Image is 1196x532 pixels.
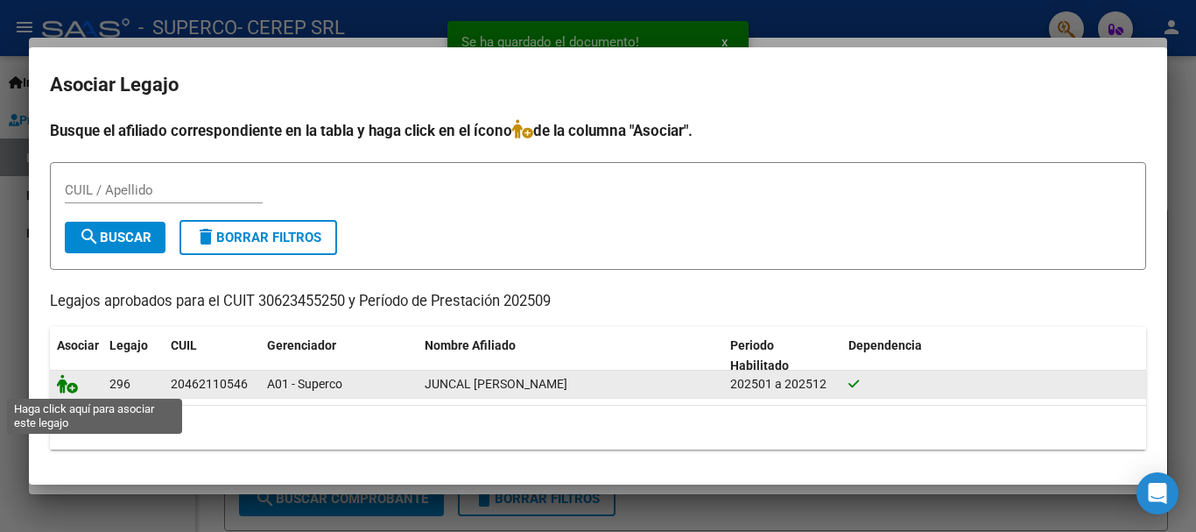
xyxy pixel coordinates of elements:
span: Asociar [57,338,99,352]
span: Gerenciador [267,338,336,352]
div: 20462110546 [171,374,248,394]
span: Legajo [109,338,148,352]
div: Open Intercom Messenger [1136,472,1178,514]
datatable-header-cell: Periodo Habilitado [723,327,841,385]
span: CUIL [171,338,197,352]
mat-icon: delete [195,226,216,247]
button: Buscar [65,222,165,253]
span: Buscar [79,230,151,245]
span: Borrar Filtros [195,230,321,245]
div: 202501 a 202512 [730,374,834,394]
span: Periodo Habilitado [730,338,789,372]
mat-icon: search [79,226,100,247]
span: Dependencia [848,338,922,352]
span: A01 - Superco [267,377,342,391]
datatable-header-cell: Legajo [102,327,164,385]
datatable-header-cell: Gerenciador [260,327,418,385]
datatable-header-cell: Dependencia [841,327,1147,385]
datatable-header-cell: Asociar [50,327,102,385]
span: Nombre Afiliado [425,338,516,352]
h4: Busque el afiliado correspondiente en la tabla y haga click en el ícono de la columna "Asociar". [50,119,1146,142]
button: Borrar Filtros [179,220,337,255]
p: Legajos aprobados para el CUIT 30623455250 y Período de Prestación 202509 [50,291,1146,313]
h2: Asociar Legajo [50,68,1146,102]
span: 296 [109,377,130,391]
datatable-header-cell: Nombre Afiliado [418,327,723,385]
span: JUNCAL MATHIAS LEANDRO [425,377,567,391]
div: 1 registros [50,406,1146,450]
datatable-header-cell: CUIL [164,327,260,385]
